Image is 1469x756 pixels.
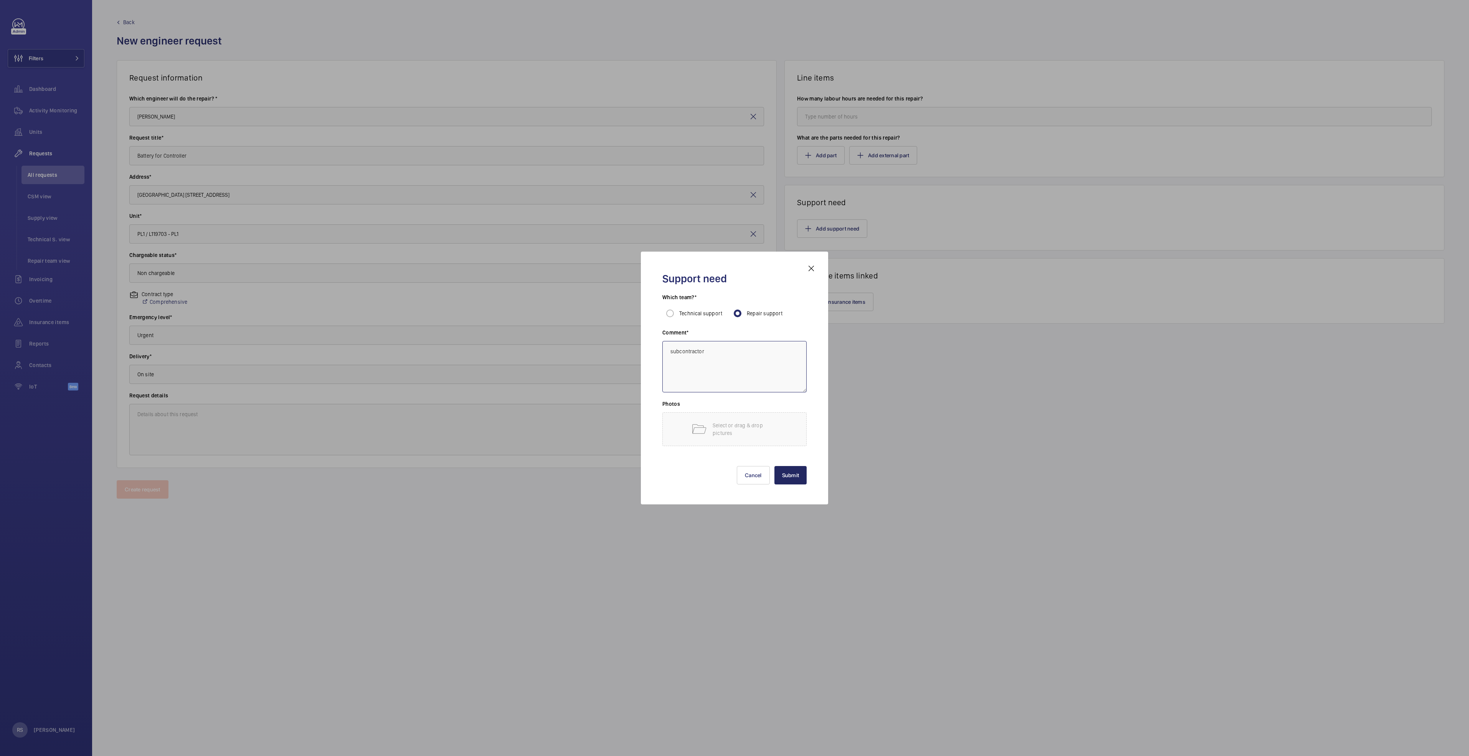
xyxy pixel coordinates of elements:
[679,310,722,316] span: Technical support
[662,329,807,341] h3: Comment*
[662,293,807,306] h3: Which team?*
[747,310,783,316] span: Repair support
[737,466,770,484] button: Cancel
[713,422,778,437] p: Select or drag & drop pictures
[774,466,807,484] button: Submit
[662,272,807,286] h2: Support need
[662,400,807,412] h3: Photos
